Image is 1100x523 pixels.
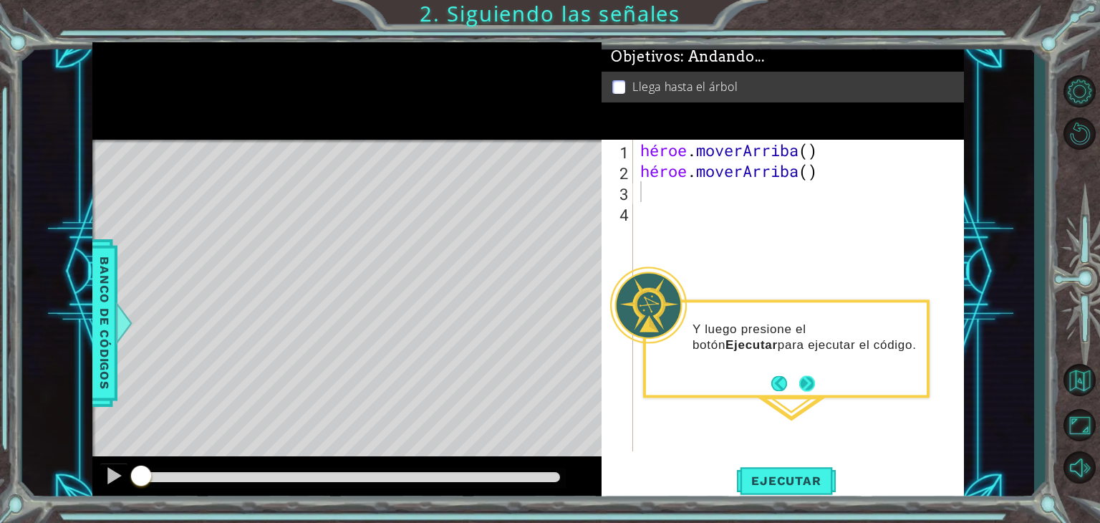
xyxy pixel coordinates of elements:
[799,375,815,391] button: Próximo
[751,474,821,488] font: Ejecutar
[693,322,806,352] font: Y luego presione el botón
[1058,357,1100,404] a: Volver al mapa
[632,79,738,95] font: Llega hasta el árbol
[1058,448,1100,486] button: Sonido apagado
[619,204,629,225] font: 4
[97,256,112,389] font: Banco de códigos
[1058,359,1100,400] button: Volver al mapa
[737,463,835,499] button: Shift+Enter: Ejecutar el código.
[725,338,778,352] font: Ejecutar
[680,48,764,65] font: : Andando...
[771,375,799,391] button: Atrás
[778,338,917,352] font: para ejecutar el código.
[1058,406,1100,444] button: Maximizar navegador
[619,163,629,183] font: 2
[619,183,629,204] font: 3
[100,463,128,492] button: Ctrl + P: Pause
[619,142,629,163] font: 1
[1058,115,1100,153] button: Reiniciar nivel
[1058,72,1100,110] button: Opciones de nivel
[611,48,680,65] font: Objetivos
